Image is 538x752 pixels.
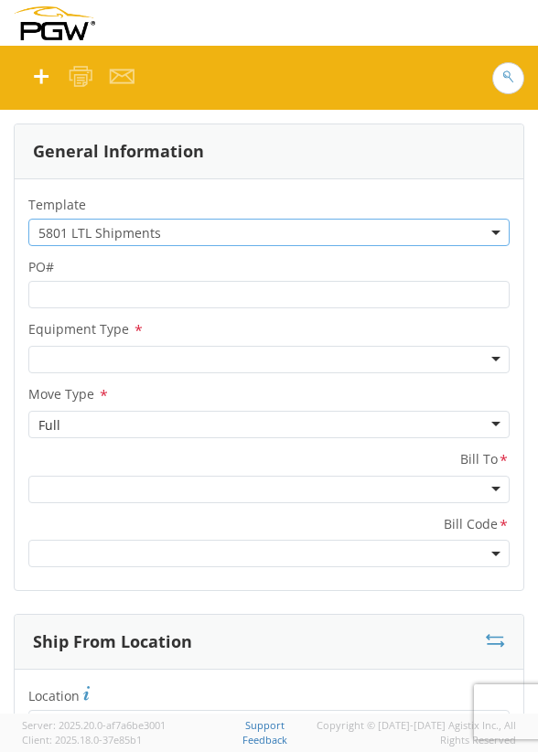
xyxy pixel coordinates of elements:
[242,733,287,747] a: Feedback
[28,219,510,246] span: 5801 LTL Shipments
[38,224,500,242] span: 5801 LTL Shipments
[14,6,95,40] img: pgw-form-logo-1aaa8060b1cc70fad034.png
[305,718,516,747] span: Copyright © [DATE]-[DATE] Agistix Inc., All Rights Reserved
[38,416,60,435] div: Full
[28,196,86,213] span: Template
[22,718,166,732] span: Server: 2025.20.0-af7a6be3001
[33,633,192,651] h3: Ship From Location
[28,320,129,338] span: Equipment Type
[28,710,510,737] span: 5801 - PGW autoglass - Fort Worth Hub
[460,450,498,471] span: Bill To
[33,143,204,161] h3: General Information
[22,733,142,747] span: Client: 2025.18.0-37e85b1
[28,687,80,704] span: Location
[28,258,54,275] span: PO#
[28,385,94,403] span: Move Type
[245,718,285,732] a: Support
[444,515,498,536] span: Bill Code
